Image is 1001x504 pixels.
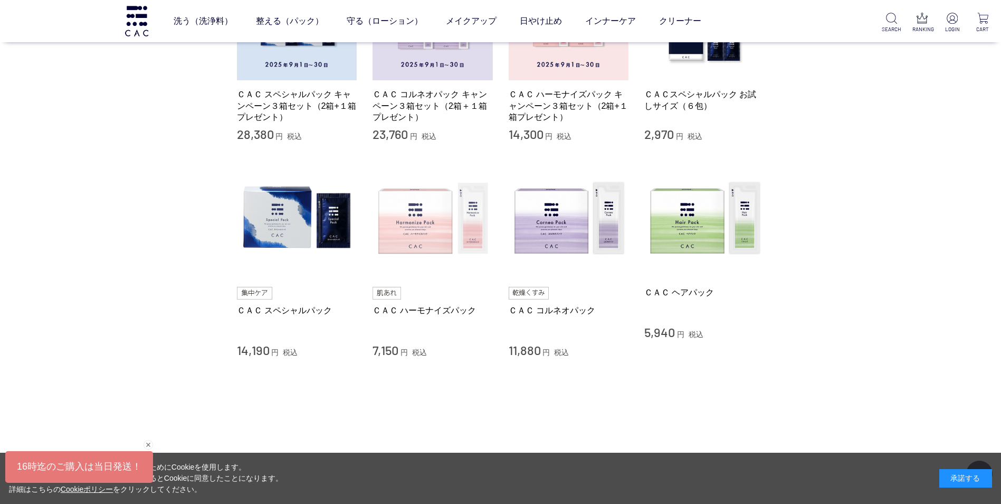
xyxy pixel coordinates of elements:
p: SEARCH [882,25,901,33]
img: ＣＡＣ ハーモナイズパック [373,158,493,279]
a: ＣＡＣ コルネオパック キャンペーン３箱セット（2箱＋１箱プレゼント） [373,89,493,123]
p: RANKING [912,25,932,33]
a: SEARCH [882,13,901,33]
span: 円 [545,132,552,141]
span: 円 [275,132,283,141]
span: 23,760 [373,126,408,142]
span: 税込 [688,132,702,141]
a: クリーナー [659,6,701,36]
img: ＣＡＣ スペシャルパック [237,158,357,279]
p: CART [973,25,993,33]
a: ＣＡＣスペシャルパック お試しサイズ（６包） [644,89,765,111]
img: ＣＡＣ コルネオパック [509,158,629,279]
a: ＣＡＣ ハーモナイズパック [373,305,493,316]
a: 整える（パック） [256,6,323,36]
span: 5,940 [644,324,675,340]
span: 円 [542,348,550,357]
img: logo [123,6,150,36]
img: 乾燥くすみ [509,287,549,300]
span: 28,380 [237,126,274,142]
span: 14,300 [509,126,544,142]
a: 日やけ止め [520,6,562,36]
span: 税込 [287,132,302,141]
a: LOGIN [942,13,962,33]
span: 円 [401,348,408,357]
p: LOGIN [942,25,962,33]
a: インナーケア [585,6,636,36]
img: 集中ケア [237,287,273,300]
span: 税込 [557,132,571,141]
a: ＣＡＣ ヘアパック [644,287,765,298]
span: 14,190 [237,342,270,358]
span: 円 [410,132,417,141]
span: 税込 [422,132,436,141]
a: ＣＡＣ スペシャルパック [237,305,357,316]
span: 円 [677,330,684,339]
a: メイクアップ [446,6,497,36]
span: 税込 [554,348,569,357]
span: 税込 [689,330,703,339]
a: CART [973,13,993,33]
span: 円 [676,132,683,141]
a: Cookieポリシー [61,485,113,493]
a: ＣＡＣ コルネオパック [509,305,629,316]
span: 税込 [283,348,298,357]
a: ＣＡＣ ハーモナイズパック キャンペーン３箱セット（2箱+１箱プレゼント） [509,89,629,123]
img: ＣＡＣ ヘアパック [644,158,765,279]
span: 7,150 [373,342,398,358]
a: 守る（ローション） [347,6,423,36]
a: ＣＡＣ スペシャルパック キャンペーン３箱セット（2箱+１箱プレゼント） [237,89,357,123]
span: 税込 [412,348,427,357]
span: 2,970 [644,126,674,142]
a: 洗う（洗浄料） [174,6,233,36]
span: 円 [271,348,279,357]
a: RANKING [912,13,932,33]
div: 承諾する [939,469,992,488]
span: 11,880 [509,342,541,358]
img: 肌あれ [373,287,401,300]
